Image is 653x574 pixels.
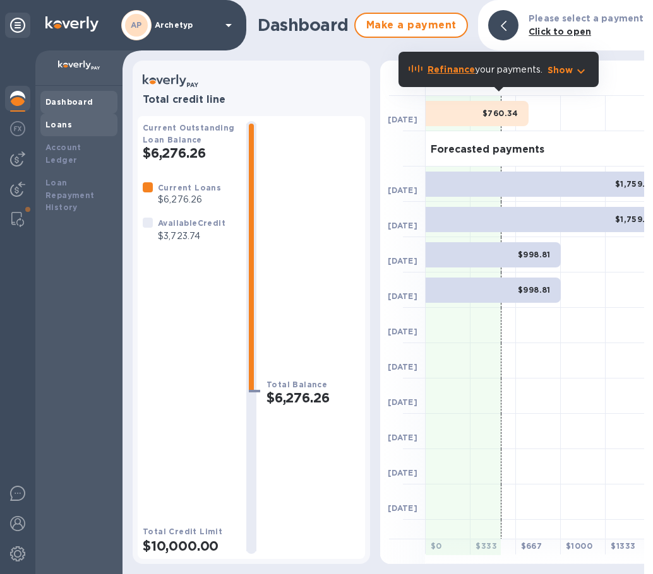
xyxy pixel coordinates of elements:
[548,64,573,76] p: Show
[388,433,417,442] b: [DATE]
[158,183,221,192] b: Current Loans
[131,20,142,30] b: AP
[431,144,544,156] h3: Forecasted payments
[45,16,99,32] img: Logo
[388,115,417,124] b: [DATE]
[45,120,72,129] b: Loans
[388,185,417,195] b: [DATE]
[143,538,236,554] h2: $10,000.00
[428,63,542,76] p: your payments.
[45,143,81,165] b: Account Ledger
[388,397,417,407] b: [DATE]
[611,541,635,551] b: $ 1333
[388,221,417,230] b: [DATE]
[548,64,589,76] button: Show
[428,64,475,74] b: Refinance
[388,256,417,266] b: [DATE]
[258,15,348,35] h1: Dashboard
[45,178,95,213] b: Loan Repayment History
[143,94,360,106] h3: Total credit line
[267,380,327,389] b: Total Balance
[388,327,417,336] b: [DATE]
[155,21,218,30] p: Archetyp
[143,145,236,161] h2: $6,276.26
[388,291,417,301] b: [DATE]
[518,285,551,295] b: $998.81
[518,250,551,259] b: $998.81
[143,123,235,144] b: Current Outstanding Loan Balance
[354,13,468,38] button: Make a payment
[45,97,93,107] b: Dashboard
[529,26,591,37] b: Click to open
[388,503,417,513] b: [DATE]
[158,193,221,206] p: $6,276.26
[388,362,417,372] b: [DATE]
[143,527,222,536] b: Total Credit Limit
[158,230,225,243] p: $3,723.74
[10,121,25,136] img: Foreign exchange
[521,541,542,551] b: $ 667
[5,13,30,38] div: Unpin categories
[482,108,518,118] b: $760.34
[366,18,457,33] span: Make a payment
[566,541,592,551] b: $ 1000
[388,468,417,477] b: [DATE]
[158,218,225,228] b: Available Credit
[267,390,360,406] h2: $6,276.26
